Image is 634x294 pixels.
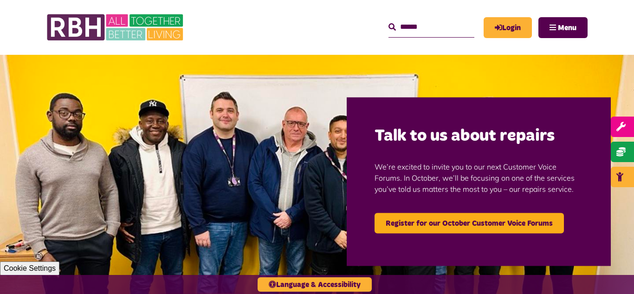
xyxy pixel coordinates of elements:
[375,147,583,208] p: We’re excited to invite you to our next Customer Voice Forums. In October, we’ll be focusing on o...
[375,125,583,147] h2: Talk to us about repairs
[484,17,532,38] a: MyRBH
[46,9,186,46] img: RBH
[375,213,564,233] a: Register for our October Customer Voice Forums
[558,24,576,32] span: Menu
[258,277,372,292] button: Language & Accessibility
[538,17,588,38] button: Navigation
